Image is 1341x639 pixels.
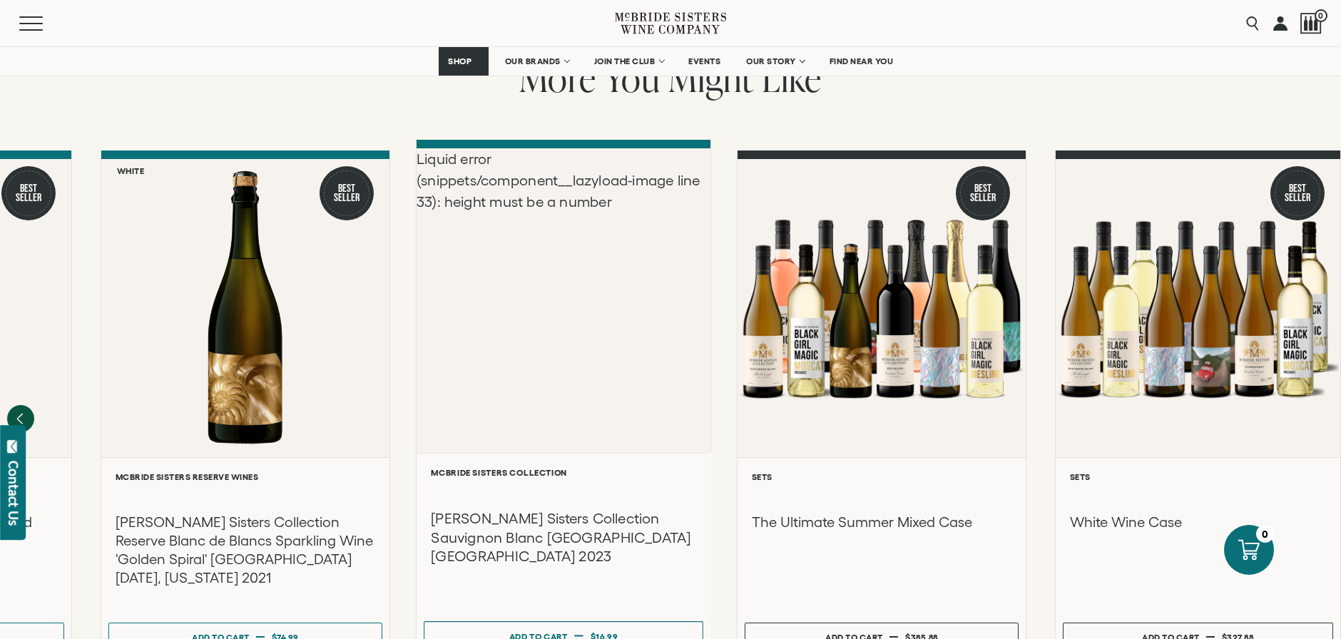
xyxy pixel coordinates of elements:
[752,513,1011,531] h3: The Ultimate Summer Mixed Case
[820,47,903,76] a: FIND NEAR YOU
[585,47,673,76] a: JOIN THE CLUB
[737,47,813,76] a: OUR STORY
[688,56,720,66] span: EVENTS
[746,56,796,66] span: OUR STORY
[830,56,894,66] span: FIND NEAR YOU
[604,53,661,103] span: You
[594,56,656,66] span: JOIN THE CLUB
[117,166,145,175] h6: White
[116,472,375,481] h6: McBride Sisters Reserve Wines
[7,405,34,432] button: Previous
[762,53,822,103] span: Like
[431,509,695,566] h3: [PERSON_NAME] Sisters Collection Sauvignon Blanc [GEOGRAPHIC_DATA] [GEOGRAPHIC_DATA] 2023
[19,16,71,31] button: Mobile Menu Trigger
[505,56,561,66] span: OUR BRANDS
[1315,9,1327,22] span: 0
[679,47,730,76] a: EVENTS
[496,47,578,76] a: OUR BRANDS
[1070,513,1326,531] h3: White Wine Case
[1070,472,1326,481] h6: Sets
[417,148,710,452] div: Liquid error (snippets/component__lazyload-image line 33): height must be a number
[519,53,596,103] span: More
[439,47,489,76] a: SHOP
[6,461,21,526] div: Contact Us
[116,513,375,587] h3: [PERSON_NAME] Sisters Collection Reserve Blanc de Blancs Sparkling Wine 'Golden Spiral' [GEOGRAPH...
[752,472,1011,481] h6: Sets
[431,468,695,477] h6: McBride Sisters Collection
[668,53,754,103] span: Might
[448,56,472,66] span: SHOP
[1256,525,1274,543] div: 0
